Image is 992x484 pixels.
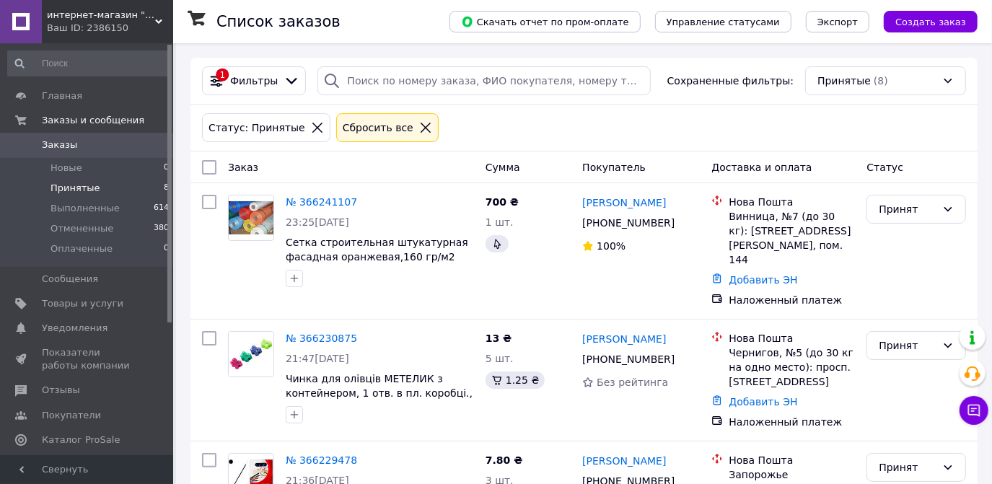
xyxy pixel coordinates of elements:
a: Добавить ЭН [729,274,797,286]
div: 1.25 ₴ [486,371,545,389]
span: Главная [42,89,82,102]
span: Выполненные [51,202,120,215]
div: Винница, №7 (до 30 кг): [STREET_ADDRESS][PERSON_NAME], пом. 144 [729,209,855,267]
span: интернет-магазин "Ремонтоff" [47,9,155,22]
span: 13 ₴ [486,333,512,344]
a: № 366230875 [286,333,357,344]
span: Сохраненные фильтры: [667,74,794,88]
span: 8 [164,182,169,195]
button: Чат с покупателем [960,396,988,425]
a: [PERSON_NAME] [582,332,666,346]
span: Фильтры [230,74,278,88]
div: Нова Пошта [729,453,855,467]
span: Каталог ProSale [42,434,120,446]
span: Доставка и оплата [711,162,812,173]
div: Нова Пошта [729,331,855,346]
div: Ваш ID: 2386150 [47,22,173,35]
span: Управление статусами [667,17,780,27]
div: Принят [879,338,936,353]
span: Новые [51,162,82,175]
a: Сетка строительная штукатурная фасадная оранжевая,160 гр/м2 щелочеустойчивая [286,237,468,277]
div: Статус: Принятые [206,120,308,136]
div: Сбросить все [340,120,416,136]
div: [PHONE_NUMBER] [579,213,677,233]
a: [PERSON_NAME] [582,195,666,210]
button: Скачать отчет по пром-оплате [449,11,641,32]
a: Фото товару [228,195,274,241]
span: Товары и услуги [42,297,123,310]
a: Фото товару [228,331,274,377]
span: 1 шт. [486,216,514,228]
span: 5 шт. [486,353,514,364]
span: Заказы и сообщения [42,114,144,127]
span: Покупатель [582,162,646,173]
img: Фото товару [229,333,273,377]
span: 614 [154,202,169,215]
div: Наложенный платеж [729,293,855,307]
a: [PERSON_NAME] [582,454,666,468]
div: Нова Пошта [729,195,855,209]
span: Экспорт [817,17,858,27]
span: Оплаченные [51,242,113,255]
span: 380 [154,222,169,235]
a: Чинка для олівців МЕТЕЛИК з контейнером, 1 отв. в пл. коробці., ассорті [286,373,473,413]
span: Отзывы [42,384,80,397]
a: № 366229478 [286,454,357,466]
span: Принятые [51,182,100,195]
input: Поиск по номеру заказа, ФИО покупателя, номеру телефона, Email, номеру накладной [317,66,651,95]
span: Принятые [817,74,871,88]
span: Статус [866,162,903,173]
span: 100% [597,240,626,252]
span: 0 [164,242,169,255]
input: Поиск [7,50,170,76]
span: Показатели работы компании [42,346,133,372]
span: Скачать отчет по пром-оплате [461,15,629,28]
div: [PHONE_NUMBER] [579,349,677,369]
div: Принят [879,201,936,217]
span: 23:25[DATE] [286,216,349,228]
span: Без рейтинга [597,377,668,388]
a: № 366241107 [286,196,357,208]
a: Добавить ЭН [729,396,797,408]
span: Покупатели [42,409,101,422]
a: Создать заказ [869,15,978,27]
img: Фото товару [229,201,273,234]
span: Сумма [486,162,520,173]
button: Управление статусами [655,11,791,32]
button: Экспорт [806,11,869,32]
h1: Список заказов [216,13,341,30]
span: Уведомления [42,322,107,335]
span: Отмененные [51,222,113,235]
span: (8) [874,75,888,87]
span: 700 ₴ [486,196,519,208]
span: Создать заказ [895,17,966,27]
span: 7.80 ₴ [486,454,522,466]
button: Создать заказ [884,11,978,32]
div: Наложенный платеж [729,415,855,429]
span: Заказ [228,162,258,173]
span: 21:47[DATE] [286,353,349,364]
span: 0 [164,162,169,175]
div: Чернигов, №5 (до 30 кг на одно место): просп. [STREET_ADDRESS] [729,346,855,389]
div: Принят [879,459,936,475]
span: Заказы [42,138,77,151]
span: Сообщения [42,273,98,286]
